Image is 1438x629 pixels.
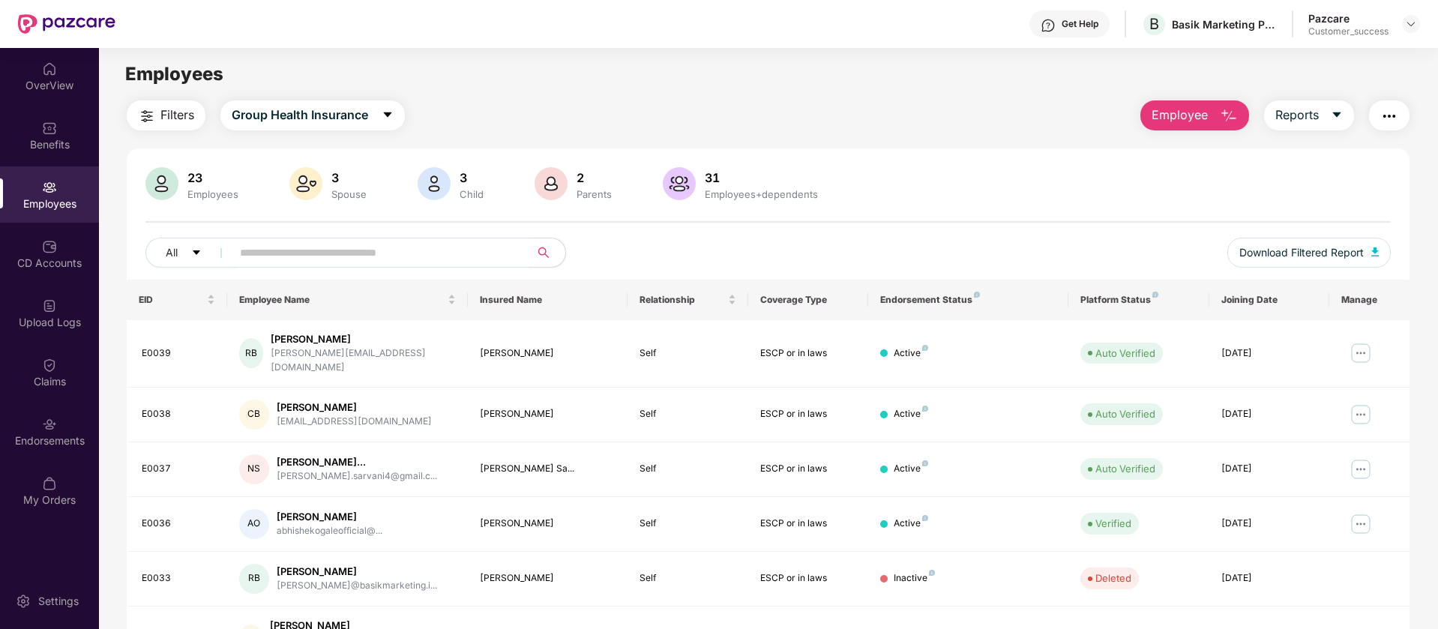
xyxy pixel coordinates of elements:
div: Deleted [1095,571,1131,586]
div: NS [239,454,269,484]
span: caret-down [191,247,202,259]
span: All [166,244,178,261]
span: Filters [160,106,194,124]
div: Spouse [328,188,370,200]
div: ESCP or in laws [760,462,856,476]
div: Active [894,346,928,361]
span: search [529,247,558,259]
div: [PERSON_NAME] [480,517,616,531]
div: CB [239,400,269,430]
th: Manage [1329,280,1410,320]
div: ESCP or in laws [760,407,856,421]
img: svg+xml;base64,PHN2ZyB4bWxucz0iaHR0cDovL3d3dy53My5vcmcvMjAwMC9zdmciIHdpZHRoPSIyNCIgaGVpZ2h0PSIyNC... [138,107,156,125]
div: [PERSON_NAME] [277,400,432,415]
span: Download Filtered Report [1239,244,1364,261]
img: manageButton [1349,403,1373,427]
img: svg+xml;base64,PHN2ZyBpZD0iQmVuZWZpdHMiIHhtbG5zPSJodHRwOi8vd3d3LnczLm9yZy8yMDAwL3N2ZyIgd2lkdGg9Ij... [42,121,57,136]
div: Pazcare [1308,11,1389,25]
img: svg+xml;base64,PHN2ZyB4bWxucz0iaHR0cDovL3d3dy53My5vcmcvMjAwMC9zdmciIHhtbG5zOnhsaW5rPSJodHRwOi8vd3... [535,167,568,200]
div: E0039 [142,346,215,361]
img: svg+xml;base64,PHN2ZyBpZD0iSG9tZSIgeG1sbnM9Imh0dHA6Ly93d3cudzMub3JnLzIwMDAvc3ZnIiB3aWR0aD0iMjAiIG... [42,61,57,76]
span: B [1149,15,1159,33]
img: svg+xml;base64,PHN2ZyB4bWxucz0iaHR0cDovL3d3dy53My5vcmcvMjAwMC9zdmciIHdpZHRoPSI4IiBoZWlnaHQ9IjgiIH... [922,406,928,412]
div: RB [239,564,269,594]
div: [PERSON_NAME]... [277,455,437,469]
div: [PERSON_NAME][EMAIL_ADDRESS][DOMAIN_NAME] [271,346,456,375]
div: 23 [184,170,241,185]
button: Filters [127,100,205,130]
div: Endorsement Status [880,294,1056,306]
div: Auto Verified [1095,346,1155,361]
div: [PERSON_NAME] [277,510,382,524]
div: E0038 [142,407,215,421]
button: Employee [1140,100,1249,130]
div: abhishekogaleofficial@... [277,524,382,538]
span: EID [139,294,204,306]
div: [PERSON_NAME].sarvani4@gmail.c... [277,469,437,484]
div: [PERSON_NAME] Sa... [480,462,616,476]
div: AO [239,509,269,539]
div: [PERSON_NAME] [480,571,616,586]
button: Group Health Insurancecaret-down [220,100,405,130]
div: [DATE] [1221,346,1317,361]
img: svg+xml;base64,PHN2ZyBpZD0iRW1wbG95ZWVzIiB4bWxucz0iaHR0cDovL3d3dy53My5vcmcvMjAwMC9zdmciIHdpZHRoPS... [42,180,57,195]
div: ESCP or in laws [760,571,856,586]
div: E0033 [142,571,215,586]
div: [DATE] [1221,462,1317,476]
img: svg+xml;base64,PHN2ZyBpZD0iSGVscC0zMngzMiIgeG1sbnM9Imh0dHA6Ly93d3cudzMub3JnLzIwMDAvc3ZnIiB3aWR0aD... [1041,18,1056,33]
img: manageButton [1349,512,1373,536]
div: ESCP or in laws [760,517,856,531]
div: Auto Verified [1095,461,1155,476]
div: Customer_success [1308,25,1389,37]
div: 2 [574,170,615,185]
div: 3 [457,170,487,185]
th: Coverage Type [748,280,868,320]
span: Employee Name [239,294,445,306]
span: caret-down [1331,109,1343,122]
span: Group Health Insurance [232,106,368,124]
div: E0037 [142,462,215,476]
div: 31 [702,170,821,185]
div: Active [894,407,928,421]
img: svg+xml;base64,PHN2ZyBpZD0iU2V0dGluZy0yMHgyMCIgeG1sbnM9Imh0dHA6Ly93d3cudzMub3JnLzIwMDAvc3ZnIiB3aW... [16,594,31,609]
div: [PERSON_NAME] [271,332,456,346]
div: Auto Verified [1095,406,1155,421]
img: svg+xml;base64,PHN2ZyB4bWxucz0iaHR0cDovL3d3dy53My5vcmcvMjAwMC9zdmciIHdpZHRoPSI4IiBoZWlnaHQ9IjgiIH... [922,345,928,351]
div: Active [894,517,928,531]
button: Download Filtered Report [1227,238,1391,268]
div: Parents [574,188,615,200]
div: [DATE] [1221,407,1317,421]
img: svg+xml;base64,PHN2ZyB4bWxucz0iaHR0cDovL3d3dy53My5vcmcvMjAwMC9zdmciIHhtbG5zOnhsaW5rPSJodHRwOi8vd3... [1371,247,1379,256]
th: EID [127,280,227,320]
div: Child [457,188,487,200]
div: 3 [328,170,370,185]
div: ESCP or in laws [760,346,856,361]
div: [PERSON_NAME]@basikmarketing.i... [277,579,437,593]
img: svg+xml;base64,PHN2ZyBpZD0iRW5kb3JzZW1lbnRzIiB4bWxucz0iaHR0cDovL3d3dy53My5vcmcvMjAwMC9zdmciIHdpZH... [42,417,57,432]
img: svg+xml;base64,PHN2ZyBpZD0iTXlfT3JkZXJzIiBkYXRhLW5hbWU9Ik15IE9yZGVycyIgeG1sbnM9Imh0dHA6Ly93d3cudz... [42,476,57,491]
img: svg+xml;base64,PHN2ZyB4bWxucz0iaHR0cDovL3d3dy53My5vcmcvMjAwMC9zdmciIHdpZHRoPSI4IiBoZWlnaHQ9IjgiIH... [974,292,980,298]
img: svg+xml;base64,PHN2ZyBpZD0iVXBsb2FkX0xvZ3MiIGRhdGEtbmFtZT0iVXBsb2FkIExvZ3MiIHhtbG5zPSJodHRwOi8vd3... [42,298,57,313]
img: svg+xml;base64,PHN2ZyB4bWxucz0iaHR0cDovL3d3dy53My5vcmcvMjAwMC9zdmciIHdpZHRoPSI4IiBoZWlnaHQ9IjgiIH... [922,515,928,521]
img: svg+xml;base64,PHN2ZyBpZD0iQ2xhaW0iIHhtbG5zPSJodHRwOi8vd3d3LnczLm9yZy8yMDAwL3N2ZyIgd2lkdGg9IjIwIi... [42,358,57,373]
img: manageButton [1349,457,1373,481]
div: Employees+dependents [702,188,821,200]
span: caret-down [382,109,394,122]
img: svg+xml;base64,PHN2ZyB4bWxucz0iaHR0cDovL3d3dy53My5vcmcvMjAwMC9zdmciIHdpZHRoPSI4IiBoZWlnaHQ9IjgiIH... [922,460,928,466]
div: E0036 [142,517,215,531]
div: [DATE] [1221,517,1317,531]
img: svg+xml;base64,PHN2ZyB4bWxucz0iaHR0cDovL3d3dy53My5vcmcvMjAwMC9zdmciIHhtbG5zOnhsaW5rPSJodHRwOi8vd3... [145,167,178,200]
div: Get Help [1062,18,1098,30]
span: Employees [125,63,223,85]
img: svg+xml;base64,PHN2ZyB4bWxucz0iaHR0cDovL3d3dy53My5vcmcvMjAwMC9zdmciIHhtbG5zOnhsaW5rPSJodHRwOi8vd3... [663,167,696,200]
img: svg+xml;base64,PHN2ZyB4bWxucz0iaHR0cDovL3d3dy53My5vcmcvMjAwMC9zdmciIHdpZHRoPSI4IiBoZWlnaHQ9IjgiIH... [1152,292,1158,298]
div: [PERSON_NAME] [480,407,616,421]
div: Self [640,462,735,476]
img: New Pazcare Logo [18,14,115,34]
div: Basik Marketing Private Limited [1172,17,1277,31]
button: Reportscaret-down [1264,100,1354,130]
div: Verified [1095,516,1131,531]
th: Relationship [628,280,747,320]
button: search [529,238,566,268]
img: svg+xml;base64,PHN2ZyBpZD0iQ0RfQWNjb3VudHMiIGRhdGEtbmFtZT0iQ0QgQWNjb3VudHMiIHhtbG5zPSJodHRwOi8vd3... [42,239,57,254]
